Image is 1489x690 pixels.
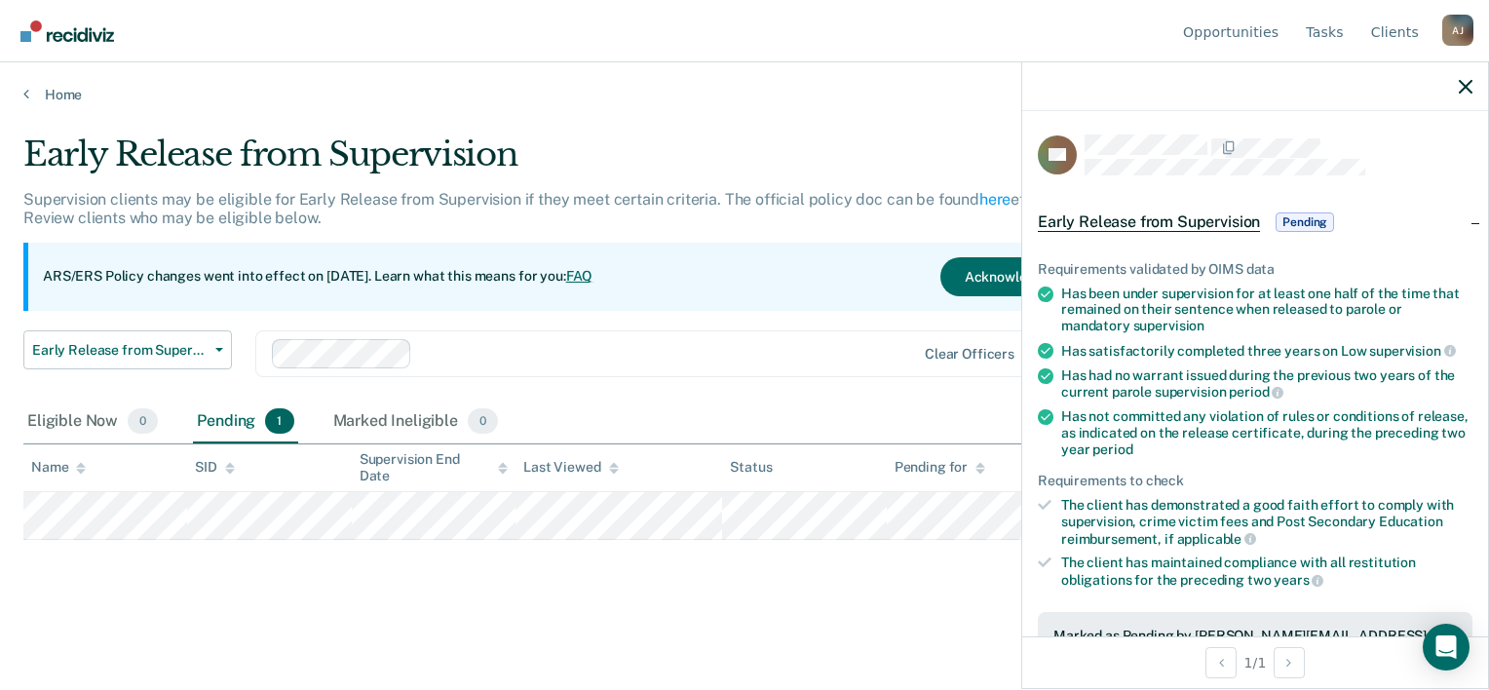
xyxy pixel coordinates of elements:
span: 1 [265,408,293,434]
div: Marked as Pending by [PERSON_NAME][EMAIL_ADDRESS][PERSON_NAME][DOMAIN_NAME][US_STATE] on [DATE]. [1053,628,1457,661]
button: Acknowledge & Close [940,257,1126,296]
div: Supervision End Date [360,451,508,484]
span: supervision [1133,318,1204,333]
div: 1 / 1 [1022,636,1488,688]
img: Recidiviz [20,20,114,42]
div: Pending [193,401,297,443]
div: Pending for [895,459,985,476]
span: Pending [1276,212,1334,232]
p: Supervision clients may be eligible for Early Release from Supervision if they meet certain crite... [23,190,1130,227]
div: Has had no warrant issued during the previous two years of the current parole supervision [1061,367,1472,401]
a: Home [23,86,1466,103]
span: period [1092,441,1132,457]
div: Marked Ineligible [329,401,503,443]
div: Has not committed any violation of rules or conditions of release, as indicated on the release ce... [1061,408,1472,457]
a: here [979,190,1011,209]
span: period [1229,384,1283,400]
a: FAQ [566,268,593,284]
span: supervision [1369,343,1455,359]
div: Has been under supervision for at least one half of the time that remained on their sentence when... [1061,286,1472,334]
span: years [1274,572,1323,588]
div: Status [730,459,772,476]
div: Eligible Now [23,401,162,443]
div: A J [1442,15,1473,46]
div: Name [31,459,86,476]
div: Early Release from Supervision [23,134,1140,190]
div: The client has demonstrated a good faith effort to comply with supervision, crime victim fees and... [1061,497,1472,547]
button: Next Opportunity [1274,647,1305,678]
span: 0 [468,408,498,434]
div: Early Release from SupervisionPending [1022,191,1488,253]
p: ARS/ERS Policy changes went into effect on [DATE]. Learn what this means for you: [43,267,592,287]
div: Open Intercom Messenger [1423,624,1470,671]
span: Early Release from Supervision [32,342,208,359]
span: applicable [1177,531,1256,547]
div: Requirements to check [1038,473,1472,489]
span: Early Release from Supervision [1038,212,1260,232]
div: SID [195,459,235,476]
span: 0 [128,408,158,434]
div: The client has maintained compliance with all restitution obligations for the preceding two [1061,555,1472,588]
button: Previous Opportunity [1205,647,1237,678]
div: Requirements validated by OIMS data [1038,261,1472,278]
button: Profile dropdown button [1442,15,1473,46]
div: Last Viewed [523,459,618,476]
div: Clear officers [925,346,1014,363]
div: Has satisfactorily completed three years on Low [1061,342,1472,360]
